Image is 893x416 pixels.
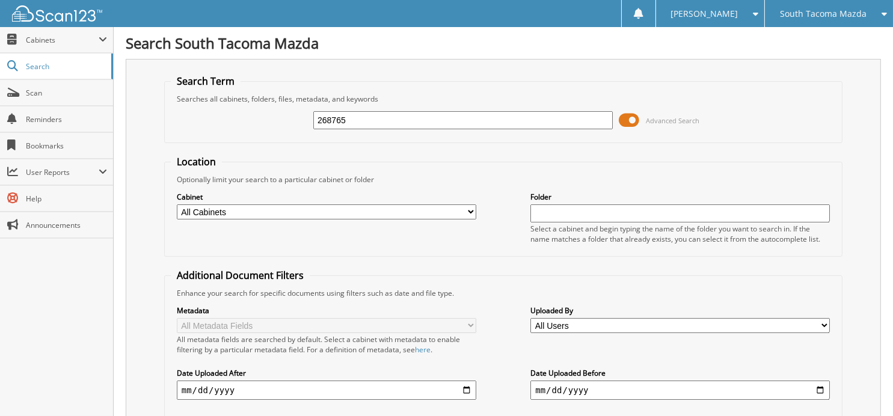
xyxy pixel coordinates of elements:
[26,194,107,204] span: Help
[530,305,830,316] label: Uploaded By
[530,368,830,378] label: Date Uploaded Before
[177,368,476,378] label: Date Uploaded After
[177,381,476,400] input: start
[646,116,699,125] span: Advanced Search
[530,224,830,244] div: Select a cabinet and begin typing the name of the folder you want to search in. If the name match...
[26,114,107,124] span: Reminders
[177,192,476,202] label: Cabinet
[177,334,476,355] div: All metadata fields are searched by default. Select a cabinet with metadata to enable filtering b...
[26,88,107,98] span: Scan
[530,192,830,202] label: Folder
[177,305,476,316] label: Metadata
[833,358,893,416] iframe: Chat Widget
[26,167,99,177] span: User Reports
[26,35,99,45] span: Cabinets
[26,220,107,230] span: Announcements
[26,141,107,151] span: Bookmarks
[26,61,105,72] span: Search
[171,174,836,185] div: Optionally limit your search to a particular cabinet or folder
[415,344,431,355] a: here
[171,288,836,298] div: Enhance your search for specific documents using filters such as date and file type.
[171,94,836,104] div: Searches all cabinets, folders, files, metadata, and keywords
[171,75,241,88] legend: Search Term
[171,269,310,282] legend: Additional Document Filters
[126,33,881,53] h1: Search South Tacoma Mazda
[780,10,867,17] span: South Tacoma Mazda
[530,381,830,400] input: end
[171,155,222,168] legend: Location
[12,5,102,22] img: scan123-logo-white.svg
[671,10,738,17] span: [PERSON_NAME]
